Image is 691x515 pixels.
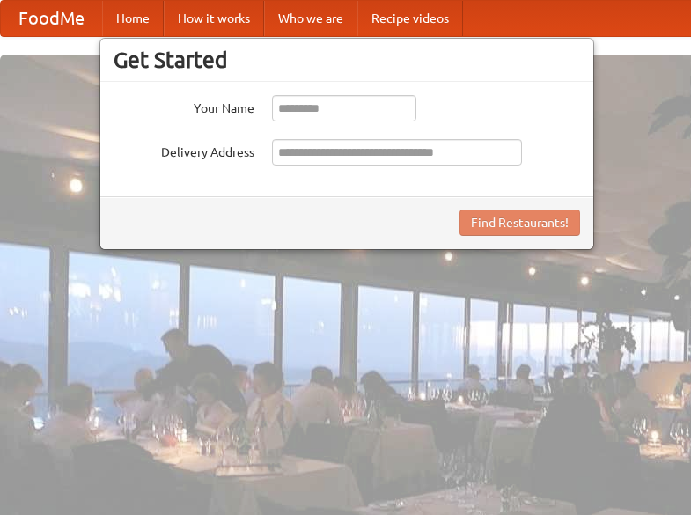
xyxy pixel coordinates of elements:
[114,95,254,117] label: Your Name
[102,1,164,36] a: Home
[459,210,580,236] button: Find Restaurants!
[1,1,102,36] a: FoodMe
[114,47,580,73] h3: Get Started
[264,1,357,36] a: Who we are
[357,1,463,36] a: Recipe videos
[114,139,254,161] label: Delivery Address
[164,1,264,36] a: How it works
